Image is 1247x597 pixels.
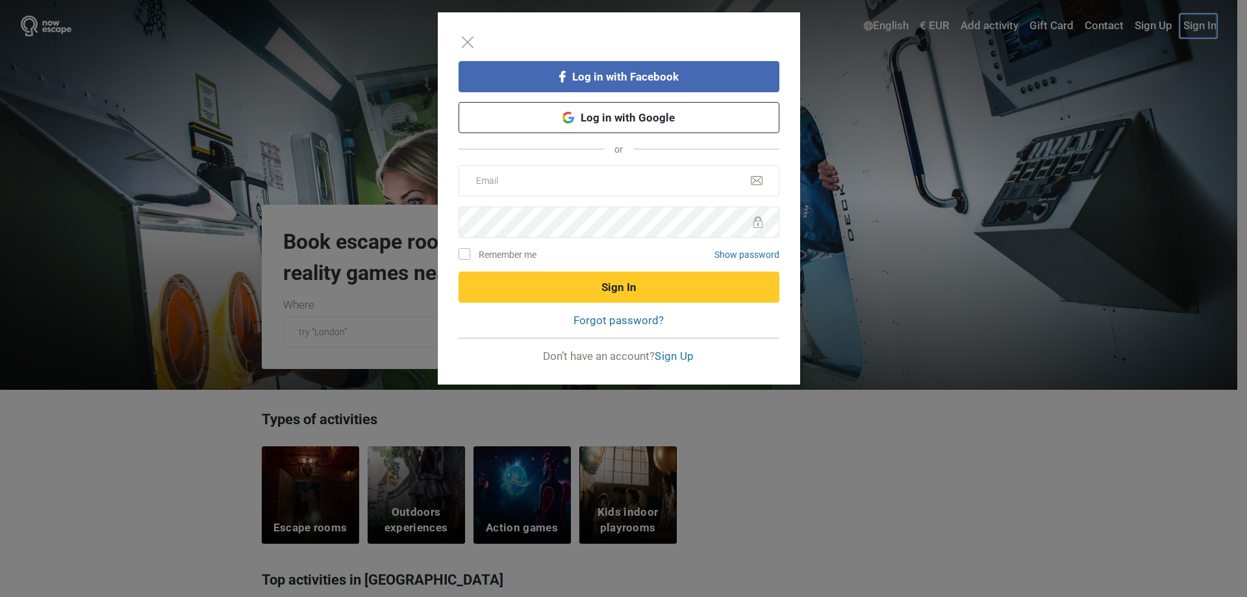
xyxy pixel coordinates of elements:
[459,33,477,55] button: Close
[751,176,762,185] img: icon
[459,348,779,364] p: Don’t have an account?
[468,248,536,262] label: Remember me
[459,102,779,133] a: Log in with Google
[459,165,779,196] input: Email
[655,349,694,362] a: Sign Up
[714,249,779,260] a: Show password
[573,314,664,327] a: Forgot password?
[459,272,779,303] button: Sign In
[753,216,762,228] img: icon
[462,36,473,48] img: close
[459,61,779,92] a: Log in with Facebook
[604,138,633,160] span: or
